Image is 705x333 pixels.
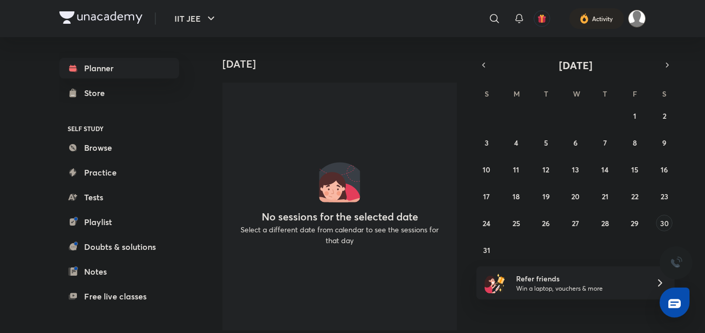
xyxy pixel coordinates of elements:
[508,215,524,231] button: August 25, 2025
[538,161,554,178] button: August 12, 2025
[662,138,666,148] abbr: August 9, 2025
[597,134,613,151] button: August 7, 2025
[567,161,584,178] button: August 13, 2025
[478,215,495,231] button: August 24, 2025
[319,161,360,202] img: No events
[491,58,660,72] button: [DATE]
[483,218,490,228] abbr: August 24, 2025
[656,107,672,124] button: August 2, 2025
[631,165,638,175] abbr: August 15, 2025
[483,192,490,201] abbr: August 17, 2025
[478,161,495,178] button: August 10, 2025
[571,192,580,201] abbr: August 20, 2025
[542,165,549,175] abbr: August 12, 2025
[656,161,672,178] button: August 16, 2025
[633,89,637,99] abbr: Friday
[516,273,643,284] h6: Refer friends
[661,165,668,175] abbr: August 16, 2025
[59,11,142,26] a: Company Logo
[580,12,589,25] img: activity
[59,236,179,257] a: Doubts & solutions
[567,134,584,151] button: August 6, 2025
[631,218,638,228] abbr: August 29, 2025
[572,218,579,228] abbr: August 27, 2025
[573,138,578,148] abbr: August 6, 2025
[514,138,518,148] abbr: August 4, 2025
[59,83,179,103] a: Store
[544,89,548,99] abbr: Tuesday
[262,211,418,223] h4: No sessions for the selected date
[516,284,643,293] p: Win a laptop, vouchers & more
[602,192,608,201] abbr: August 21, 2025
[514,89,520,99] abbr: Monday
[485,273,505,293] img: referral
[633,138,637,148] abbr: August 8, 2025
[59,58,179,78] a: Planner
[478,134,495,151] button: August 3, 2025
[627,215,643,231] button: August 29, 2025
[627,134,643,151] button: August 8, 2025
[59,120,179,137] h6: SELF STUDY
[628,10,646,27] img: Arnav Kulshrestha
[627,107,643,124] button: August 1, 2025
[59,286,179,307] a: Free live classes
[662,89,666,99] abbr: Saturday
[538,188,554,204] button: August 19, 2025
[601,218,609,228] abbr: August 28, 2025
[660,218,669,228] abbr: August 30, 2025
[567,188,584,204] button: August 20, 2025
[537,14,547,23] img: avatar
[597,215,613,231] button: August 28, 2025
[572,165,579,175] abbr: August 13, 2025
[631,192,638,201] abbr: August 22, 2025
[601,165,608,175] abbr: August 14, 2025
[84,87,111,99] div: Store
[567,215,584,231] button: August 27, 2025
[222,58,465,70] h4: [DATE]
[633,111,636,121] abbr: August 1, 2025
[656,134,672,151] button: August 9, 2025
[508,134,524,151] button: August 4, 2025
[478,188,495,204] button: August 17, 2025
[513,165,519,175] abbr: August 11, 2025
[508,188,524,204] button: August 18, 2025
[508,161,524,178] button: August 11, 2025
[573,89,580,99] abbr: Wednesday
[627,161,643,178] button: August 15, 2025
[485,138,489,148] abbr: August 3, 2025
[627,188,643,204] button: August 22, 2025
[478,242,495,258] button: August 31, 2025
[512,218,520,228] abbr: August 25, 2025
[483,165,490,175] abbr: August 10, 2025
[538,215,554,231] button: August 26, 2025
[59,261,179,282] a: Notes
[59,162,179,183] a: Practice
[544,138,548,148] abbr: August 5, 2025
[542,218,550,228] abbr: August 26, 2025
[59,137,179,158] a: Browse
[597,188,613,204] button: August 21, 2025
[656,215,672,231] button: August 30, 2025
[663,111,666,121] abbr: August 2, 2025
[661,192,668,201] abbr: August 23, 2025
[597,161,613,178] button: August 14, 2025
[603,138,607,148] abbr: August 7, 2025
[485,89,489,99] abbr: Sunday
[483,245,490,255] abbr: August 31, 2025
[59,187,179,208] a: Tests
[559,58,592,72] span: [DATE]
[59,212,179,232] a: Playlist
[538,134,554,151] button: August 5, 2025
[168,8,223,29] button: IIT JEE
[542,192,550,201] abbr: August 19, 2025
[59,11,142,24] img: Company Logo
[603,89,607,99] abbr: Thursday
[512,192,520,201] abbr: August 18, 2025
[534,10,550,27] button: avatar
[670,257,682,269] img: ttu
[656,188,672,204] button: August 23, 2025
[235,224,444,246] p: Select a different date from calendar to see the sessions for that day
